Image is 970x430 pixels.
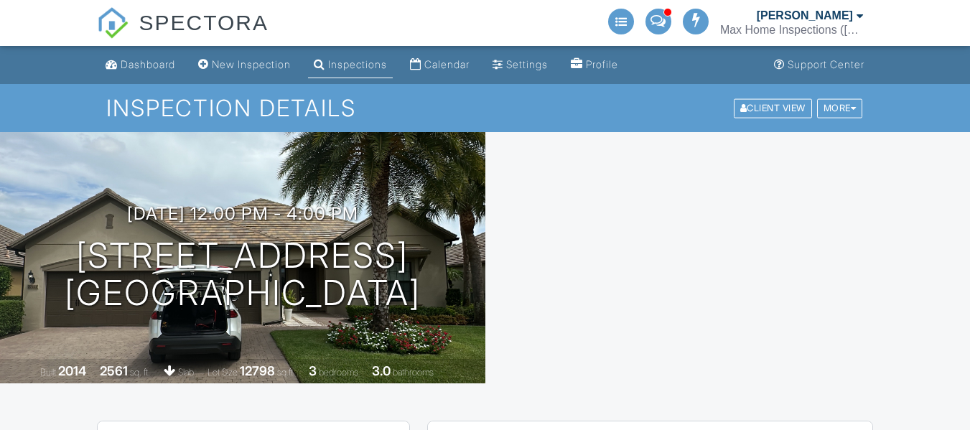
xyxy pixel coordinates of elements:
[97,7,129,39] img: The Best Home Inspection Software - Spectora
[121,58,175,70] div: Dashboard
[240,363,275,378] div: 12798
[97,22,269,48] a: SPECTORA
[65,237,421,313] h1: [STREET_ADDRESS] [GEOGRAPHIC_DATA]
[565,52,624,78] a: Profile
[106,95,864,121] h1: Inspection Details
[212,58,291,70] div: New Inspection
[734,98,812,118] div: Client View
[768,52,870,78] a: Support Center
[817,98,863,118] div: More
[139,7,269,37] span: SPECTORA
[178,367,194,378] span: slab
[207,367,238,378] span: Lot Size
[404,52,475,78] a: Calendar
[100,363,128,378] div: 2561
[308,52,393,78] a: Inspections
[309,363,317,378] div: 3
[58,363,86,378] div: 2014
[393,367,434,378] span: bathrooms
[319,367,358,378] span: bedrooms
[732,102,816,113] a: Client View
[788,58,864,70] div: Support Center
[424,58,470,70] div: Calendar
[127,204,358,223] h3: [DATE] 12:00 pm - 4:00 pm
[130,367,150,378] span: sq. ft.
[328,58,387,70] div: Inspections
[100,52,181,78] a: Dashboard
[277,367,295,378] span: sq.ft.
[192,52,297,78] a: New Inspection
[586,58,618,70] div: Profile
[487,52,554,78] a: Settings
[372,363,391,378] div: 3.0
[506,58,548,70] div: Settings
[757,9,853,23] div: [PERSON_NAME]
[720,23,864,37] div: Max Home Inspections (Tri County)
[40,367,56,378] span: Built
